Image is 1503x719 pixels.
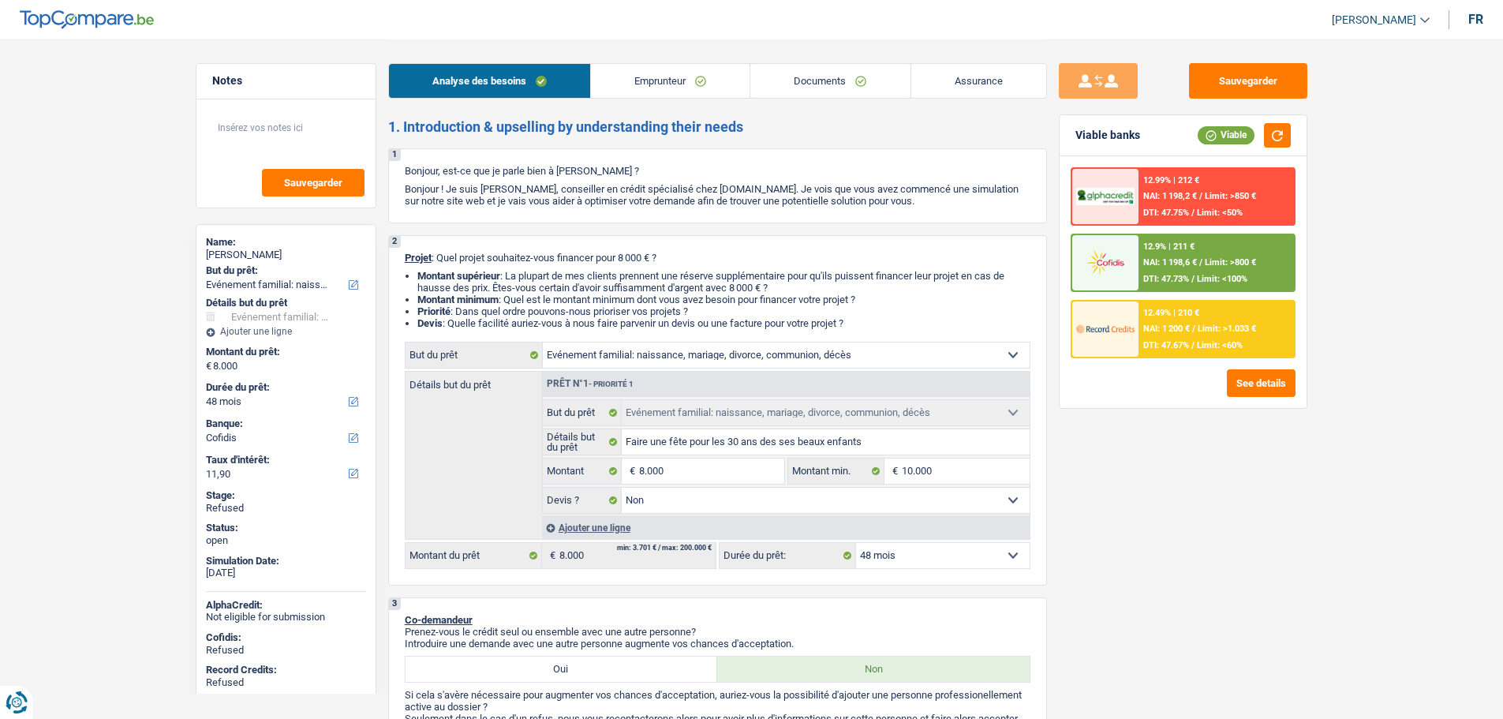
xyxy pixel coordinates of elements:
label: Taux d'intérêt: [206,454,363,466]
div: 1 [389,149,401,161]
label: Devis ? [543,488,623,513]
strong: Priorité [417,305,451,317]
div: Détails but du prêt [206,297,366,309]
div: 2 [389,236,401,248]
span: DTI: 47.67% [1143,340,1189,350]
span: / [1191,208,1195,218]
div: Viable banks [1075,129,1140,142]
div: Ajouter une ligne [206,326,366,337]
div: min: 3.701 € / max: 200.000 € [617,545,712,552]
li: : La plupart de mes clients prennent une réserve supplémentaire pour qu'ils puissent financer leu... [417,270,1030,294]
p: Si cela s'avère nécessaire pour augmenter vos chances d'acceptation, auriez-vous la possibilité d... [405,689,1030,713]
label: Durée du prêt: [720,543,856,568]
span: [PERSON_NAME] [1332,13,1416,27]
label: Détails but du prêt [543,429,623,455]
h5: Notes [212,74,360,88]
label: Montant du prêt: [206,346,363,358]
div: Cofidis: [206,631,366,644]
div: Refused [206,676,366,689]
label: Non [717,657,1030,682]
span: € [206,360,211,373]
span: Limit: <100% [1197,274,1247,284]
strong: Montant supérieur [417,270,500,282]
div: Not eligible for submission [206,611,366,624]
label: But du prêt: [206,264,363,277]
span: Co-demandeur [405,614,473,626]
button: Sauvegarder [1189,63,1307,99]
span: NAI: 1 200 € [1143,324,1190,334]
div: 12.49% | 210 € [1143,308,1199,318]
button: See details [1227,369,1295,397]
span: DTI: 47.73% [1143,274,1189,284]
h2: 1. Introduction & upselling by understanding their needs [388,118,1047,136]
div: AlphaCredit: [206,599,366,612]
span: Limit: <50% [1197,208,1243,218]
span: € [884,459,902,484]
div: Refused [206,502,366,515]
label: Détails but du prêt [406,372,542,390]
span: DTI: 47.75% [1143,208,1189,218]
a: [PERSON_NAME] [1319,7,1430,33]
span: Limit: >1.033 € [1198,324,1256,334]
li: : Dans quel ordre pouvons-nous prioriser vos projets ? [417,305,1030,317]
span: / [1191,274,1195,284]
span: Limit: >800 € [1205,257,1256,268]
div: [DATE] [206,567,366,579]
span: / [1191,340,1195,350]
span: - Priorité 1 [589,380,634,388]
li: : Quel est le montant minimum dont vous avez besoin pour financer votre projet ? [417,294,1030,305]
span: € [622,459,639,484]
div: Prêt n°1 [543,379,637,389]
div: 12.99% | 212 € [1143,175,1199,185]
div: Name: [206,236,366,249]
a: Assurance [911,64,1046,98]
div: fr [1468,12,1483,27]
img: TopCompare Logo [20,10,154,29]
div: 3 [389,598,401,610]
div: Stage: [206,489,366,502]
div: Simulation Date: [206,555,366,567]
span: / [1192,324,1195,334]
span: Limit: >850 € [1205,191,1256,201]
div: Refused [206,644,366,657]
div: Status: [206,522,366,534]
a: Analyse des besoins [389,64,590,98]
p: Bonjour, est-ce que je parle bien à [PERSON_NAME] ? [405,165,1030,177]
span: / [1199,191,1202,201]
p: Prenez-vous le crédit seul ou ensemble avec une autre personne? [405,626,1030,638]
span: Projet [405,252,432,264]
p: Bonjour ! Je suis [PERSON_NAME], conseiller en crédit spécialisé chez [DOMAIN_NAME]. Je vois que ... [405,183,1030,207]
span: Sauvegarder [284,178,342,188]
li: : Quelle facilité auriez-vous à nous faire parvenir un devis ou une facture pour votre projet ? [417,317,1030,329]
a: Documents [750,64,910,98]
a: Emprunteur [591,64,750,98]
button: Sauvegarder [262,169,365,197]
img: Cofidis [1076,248,1135,277]
div: [PERSON_NAME] [206,249,366,261]
span: Limit: <60% [1197,340,1243,350]
label: Oui [406,657,718,682]
label: But du prêt [406,343,543,368]
label: Montant du prêt [406,543,542,568]
div: 12.9% | 211 € [1143,242,1195,252]
div: Ajouter une ligne [542,516,1030,539]
span: NAI: 1 198,6 € [1143,257,1197,268]
span: NAI: 1 198,2 € [1143,191,1197,201]
img: AlphaCredit [1076,188,1135,206]
label: Banque: [206,418,363,430]
label: Montant min. [788,459,884,484]
label: Durée du prêt: [206,381,363,394]
img: Record Credits [1076,314,1135,343]
div: Viable [1198,126,1254,144]
span: Devis [417,317,443,329]
strong: Montant minimum [417,294,499,305]
span: € [542,543,559,568]
span: / [1199,257,1202,268]
div: open [206,534,366,547]
p: : Quel projet souhaitez-vous financer pour 8 000 € ? [405,252,1030,264]
div: Record Credits: [206,664,366,676]
label: But du prêt [543,400,623,425]
p: Introduire une demande avec une autre personne augmente vos chances d'acceptation. [405,638,1030,650]
label: Montant [543,459,623,484]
